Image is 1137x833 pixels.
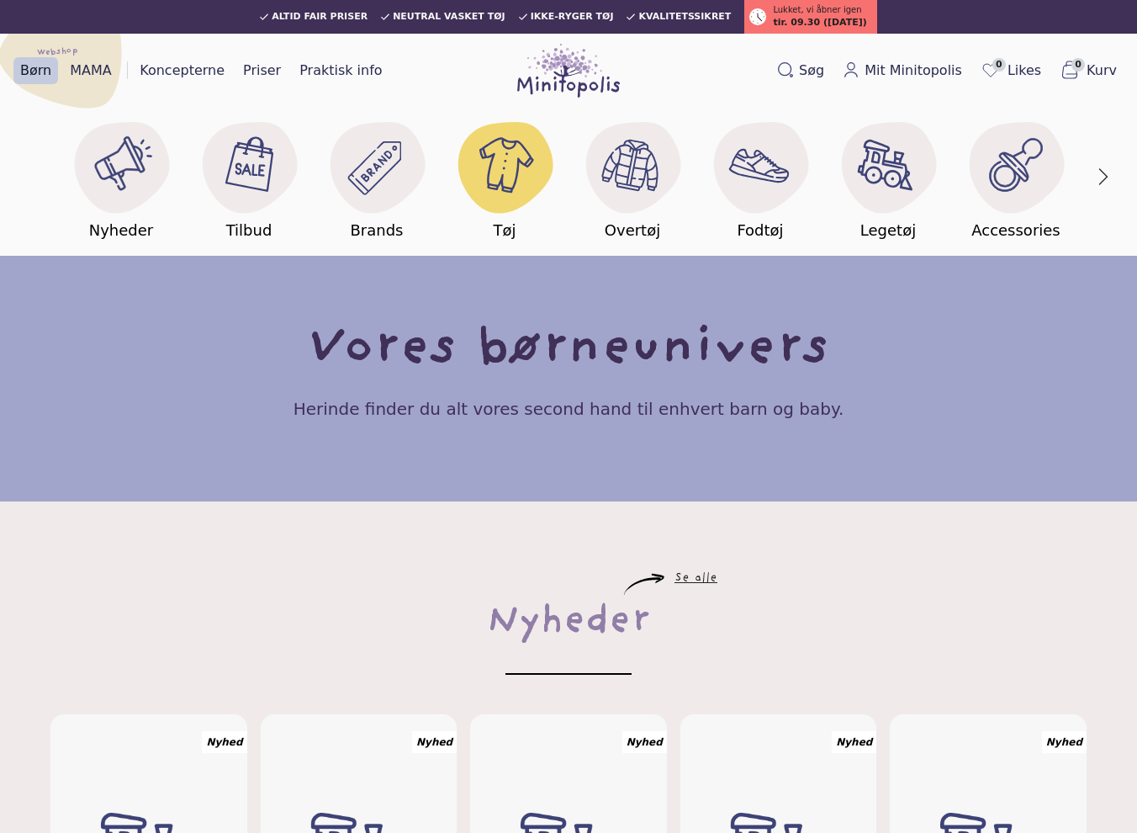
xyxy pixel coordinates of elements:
[832,731,876,753] div: Nyhed
[605,219,660,242] h5: Overtøj
[308,323,829,377] h1: Vores børneunivers
[1007,61,1041,81] span: Likes
[185,111,313,242] a: Tilbud
[674,574,717,584] a: Se alle
[313,111,441,242] a: Brands
[487,596,650,650] div: Nyheder
[351,219,404,242] h5: Brands
[1087,61,1117,81] span: Kurv
[770,57,831,84] button: Søg
[824,111,952,242] a: Legetøj
[952,111,1080,242] a: Accessories
[202,731,246,753] div: Nyhed
[1042,731,1087,753] div: Nyhed
[63,57,119,84] a: MAMA
[638,12,731,22] span: Kvalitetssikret
[226,219,272,242] h5: Tilbud
[293,57,389,84] a: Praktisk info
[622,731,667,753] div: Nyhed
[236,57,288,84] a: Priser
[971,219,1060,242] h5: Accessories
[773,16,866,30] span: tir. 09.30 ([DATE])
[974,56,1048,85] a: 0Likes
[493,219,516,242] h5: Tøj
[89,219,154,242] h5: Nyheder
[737,219,783,242] h5: Fodtøj
[412,731,457,753] div: Nyhed
[1071,58,1085,72] span: 0
[799,61,824,81] span: Søg
[773,3,861,16] span: Lukket, vi åbner igen
[272,12,368,22] span: Altid fair priser
[517,44,620,98] img: Minitopolis logo
[696,111,824,242] a: Fodtøj
[13,57,58,84] a: Børn
[568,111,696,242] a: Overtøj
[294,397,844,421] h4: Herinde finder du alt vores second hand til enhvert barn og baby.
[531,12,614,22] span: Ikke-ryger tøj
[133,57,231,84] a: Koncepterne
[860,219,916,242] h5: Legetøj
[836,57,969,84] a: Mit Minitopolis
[1053,56,1124,85] button: 0Kurv
[865,61,962,81] span: Mit Minitopolis
[992,58,1006,72] span: 0
[393,12,505,22] span: Neutral vasket tøj
[57,111,185,242] a: Nyheder
[441,111,568,242] a: Tøj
